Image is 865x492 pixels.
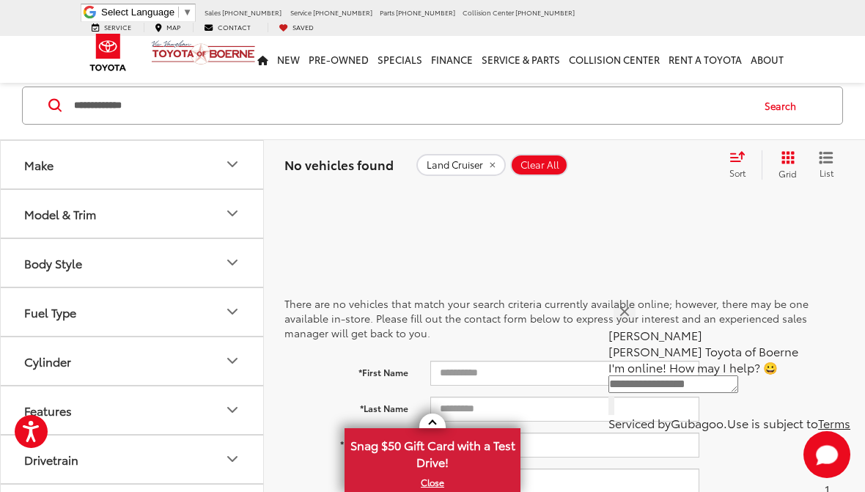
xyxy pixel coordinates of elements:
[515,7,575,17] span: [PHONE_NUMBER]
[564,36,664,83] a: Collision Center
[24,354,71,368] div: Cylinder
[205,7,221,17] span: Sales
[722,150,762,180] button: Select sort value
[373,36,427,83] a: Specials
[73,88,751,123] input: Search by Make, Model, or Keyword
[224,205,241,222] div: Model & Trim
[808,150,844,180] button: List View
[284,296,844,340] p: There are no vehicles that match your search criteria currently available online; however, there ...
[151,40,256,65] img: Vic Vaughan Toyota of Boerne
[218,22,251,32] span: Contact
[104,22,131,32] span: Service
[746,36,788,83] a: About
[273,361,419,379] label: *First Name
[1,190,265,238] button: Model & TrimModel & Trim
[1,288,265,336] button: Fuel TypeFuel Type
[292,22,314,32] span: Saved
[1,436,265,483] button: DrivetrainDrivetrain
[24,207,96,221] div: Model & Trim
[729,166,746,179] span: Sort
[101,7,192,18] a: Select Language​
[427,36,477,83] a: Finance
[224,303,241,320] div: Fuel Type
[380,7,394,17] span: Parts
[224,352,241,370] div: Cylinder
[273,433,419,451] label: *E-Mail Address
[224,401,241,419] div: Features
[193,23,262,32] a: Contact
[81,29,136,76] img: Toyota
[803,431,850,478] button: Toggle Chat Window
[1,386,265,434] button: FeaturesFeatures
[751,87,817,124] button: Search
[24,305,76,319] div: Fuel Type
[304,36,373,83] a: Pre-Owned
[416,154,506,176] button: remove Land%20Cruiser%20
[101,7,174,18] span: Select Language
[224,155,241,173] div: Make
[24,158,54,172] div: Make
[224,254,241,271] div: Body Style
[284,155,394,173] span: No vehicles found
[1,141,265,188] button: MakeMake
[24,403,72,417] div: Features
[273,469,419,487] label: Phone Number
[762,150,808,180] button: Grid View
[183,7,192,18] span: ▼
[819,166,833,179] span: List
[24,452,78,466] div: Drivetrain
[1,337,265,385] button: CylinderCylinder
[273,36,304,83] a: New
[1,239,265,287] button: Body StyleBody Style
[178,7,179,18] span: ​
[520,159,559,171] span: Clear All
[396,7,455,17] span: [PHONE_NUMBER]
[346,430,519,474] span: Snag $50 Gift Card with a Test Drive!
[664,36,746,83] a: Rent a Toyota
[268,23,325,32] a: My Saved Vehicles
[253,36,273,83] a: Home
[24,256,82,270] div: Body Style
[510,154,568,176] button: Clear All
[166,22,180,32] span: Map
[477,36,564,83] a: Service & Parts: Opens in a new tab
[81,23,142,32] a: Service
[313,7,372,17] span: [PHONE_NUMBER]
[222,7,281,17] span: [PHONE_NUMBER]
[778,167,797,180] span: Grid
[144,23,191,32] a: Map
[803,431,850,478] svg: Start Chat
[463,7,514,17] span: Collision Center
[273,397,419,415] label: *Last Name
[290,7,312,17] span: Service
[427,159,483,171] span: Land Cruiser
[224,450,241,468] div: Drivetrain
